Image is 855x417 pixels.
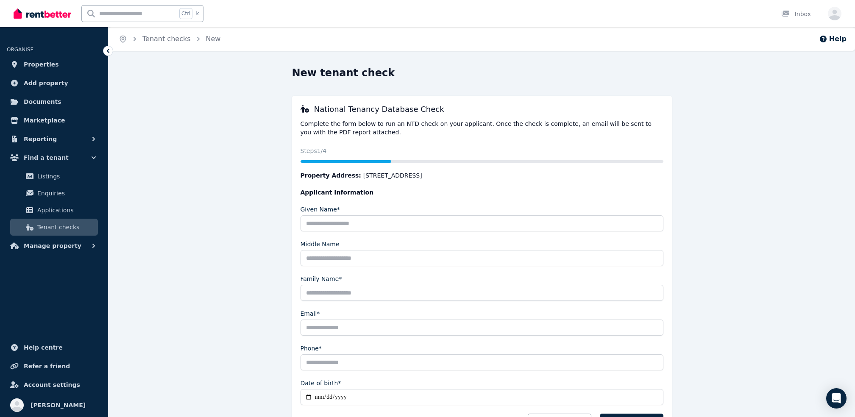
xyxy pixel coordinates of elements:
[7,56,101,73] a: Properties
[10,219,98,236] a: Tenant checks
[301,205,340,214] label: Given Name*
[14,7,71,20] img: RentBetter
[301,309,320,318] label: Email*
[10,185,98,202] a: Enquiries
[7,376,101,393] a: Account settings
[24,241,81,251] span: Manage property
[301,120,663,136] p: Complete the form below to run an NTD check on your applicant. Once the check is complete, an ema...
[301,172,361,179] span: Property Address:
[10,202,98,219] a: Applications
[24,97,61,107] span: Documents
[206,35,221,43] a: New
[24,361,70,371] span: Refer a friend
[142,35,191,43] a: Tenant checks
[7,112,101,129] a: Marketplace
[196,10,199,17] span: k
[109,27,231,51] nav: Breadcrumb
[7,131,101,147] button: Reporting
[37,171,95,181] span: Listings
[826,388,847,409] div: Open Intercom Messenger
[24,342,63,353] span: Help centre
[301,104,663,114] h3: National Tenancy Database Check
[24,134,57,144] span: Reporting
[37,188,95,198] span: Enquiries
[37,205,95,215] span: Applications
[301,379,341,387] label: Date of birth*
[7,358,101,375] a: Refer a friend
[24,115,65,125] span: Marketplace
[301,147,663,155] p: Steps 1 /4
[37,222,95,232] span: Tenant checks
[7,339,101,356] a: Help centre
[363,171,422,180] span: [STREET_ADDRESS]
[179,8,192,19] span: Ctrl
[301,240,340,248] label: Middle Name
[31,400,86,410] span: [PERSON_NAME]
[301,188,663,197] legend: Applicant Information
[24,78,68,88] span: Add property
[7,93,101,110] a: Documents
[24,153,69,163] span: Find a tenant
[301,275,342,283] label: Family Name*
[7,237,101,254] button: Manage property
[7,47,33,53] span: ORGANISE
[7,149,101,166] button: Find a tenant
[301,344,322,353] label: Phone*
[7,75,101,92] a: Add property
[292,66,395,80] h1: New tenant check
[24,380,80,390] span: Account settings
[781,10,811,18] div: Inbox
[10,168,98,185] a: Listings
[24,59,59,69] span: Properties
[819,34,847,44] button: Help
